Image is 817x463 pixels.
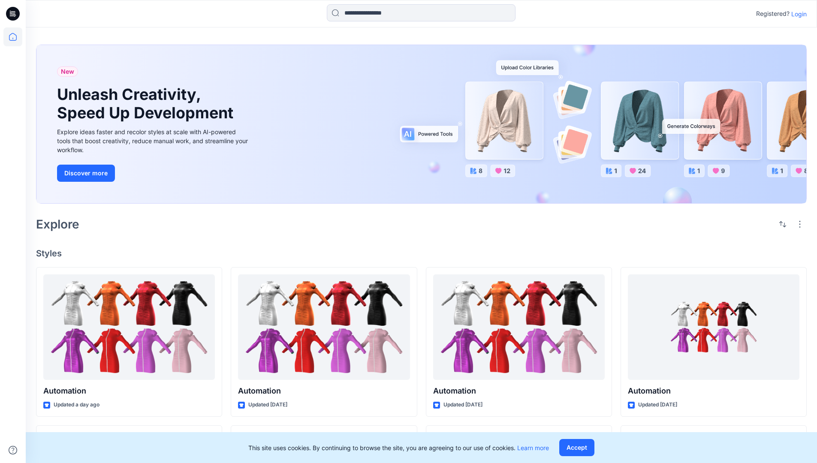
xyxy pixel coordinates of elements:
[43,385,215,397] p: Automation
[57,165,250,182] a: Discover more
[628,385,799,397] p: Automation
[36,248,807,259] h4: Styles
[57,127,250,154] div: Explore ideas faster and recolor styles at scale with AI-powered tools that boost creativity, red...
[756,9,790,19] p: Registered?
[248,400,287,409] p: Updated [DATE]
[628,274,799,380] a: Automation
[638,400,677,409] p: Updated [DATE]
[238,385,410,397] p: Automation
[517,444,549,451] a: Learn more
[791,9,807,18] p: Login
[559,439,594,456] button: Accept
[57,165,115,182] button: Discover more
[61,66,74,77] span: New
[54,400,99,409] p: Updated a day ago
[57,85,237,122] h1: Unleash Creativity, Speed Up Development
[248,443,549,452] p: This site uses cookies. By continuing to browse the site, you are agreeing to our use of cookies.
[43,274,215,380] a: Automation
[238,274,410,380] a: Automation
[433,274,605,380] a: Automation
[433,385,605,397] p: Automation
[36,217,79,231] h2: Explore
[443,400,482,409] p: Updated [DATE]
